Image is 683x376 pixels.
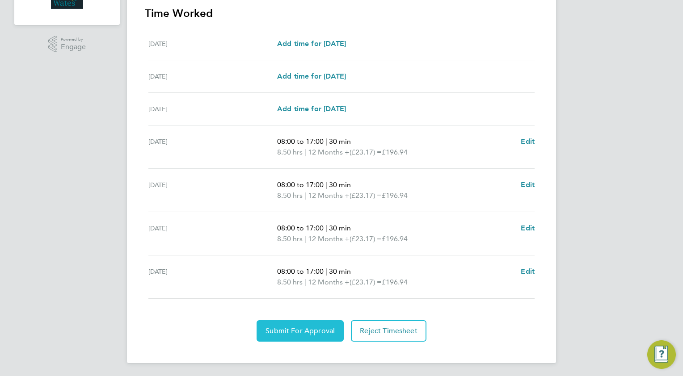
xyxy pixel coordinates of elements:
span: 8.50 hrs [277,191,303,200]
button: Engage Resource Center [647,340,676,369]
span: Reject Timesheet [360,326,417,335]
span: (£23.17) = [350,278,382,286]
a: Powered byEngage [48,36,86,53]
div: [DATE] [148,223,277,244]
span: | [304,191,306,200]
span: | [304,148,306,156]
span: | [304,234,306,243]
span: 30 min [329,137,351,146]
span: (£23.17) = [350,148,382,156]
span: 8.50 hrs [277,234,303,243]
span: Powered by [61,36,86,43]
div: [DATE] [148,104,277,114]
a: Edit [521,223,535,234]
span: | [325,224,327,232]
a: Add time for [DATE] [277,71,346,82]
span: 08:00 to 17:00 [277,137,324,146]
a: Edit [521,266,535,277]
span: £196.94 [382,234,408,243]
div: [DATE] [148,71,277,82]
span: Edit [521,224,535,232]
span: 12 Months + [308,147,350,158]
a: Add time for [DATE] [277,38,346,49]
span: £196.94 [382,278,408,286]
span: | [304,278,306,286]
span: Add time for [DATE] [277,72,346,80]
span: 30 min [329,180,351,189]
a: Edit [521,136,535,147]
span: 30 min [329,267,351,276]
span: £196.94 [382,191,408,200]
div: [DATE] [148,136,277,158]
span: Engage [61,43,86,51]
span: 08:00 to 17:00 [277,267,324,276]
span: 12 Months + [308,277,350,288]
div: [DATE] [148,38,277,49]
span: | [325,180,327,189]
button: Submit For Approval [257,320,344,342]
button: Reject Timesheet [351,320,426,342]
span: (£23.17) = [350,234,382,243]
div: [DATE] [148,266,277,288]
span: Submit For Approval [266,326,335,335]
span: Add time for [DATE] [277,104,346,113]
span: Add time for [DATE] [277,39,346,48]
span: Edit [521,137,535,146]
span: | [325,267,327,276]
span: Edit [521,180,535,189]
span: £196.94 [382,148,408,156]
span: 08:00 to 17:00 [277,180,324,189]
span: | [325,137,327,146]
span: (£23.17) = [350,191,382,200]
span: 8.50 hrs [277,278,303,286]
div: [DATE] [148,180,277,201]
h3: Time Worked [145,6,538,21]
span: 12 Months + [308,190,350,201]
span: 30 min [329,224,351,232]
span: 08:00 to 17:00 [277,224,324,232]
a: Add time for [DATE] [277,104,346,114]
span: Edit [521,267,535,276]
span: 12 Months + [308,234,350,244]
span: 8.50 hrs [277,148,303,156]
a: Edit [521,180,535,190]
